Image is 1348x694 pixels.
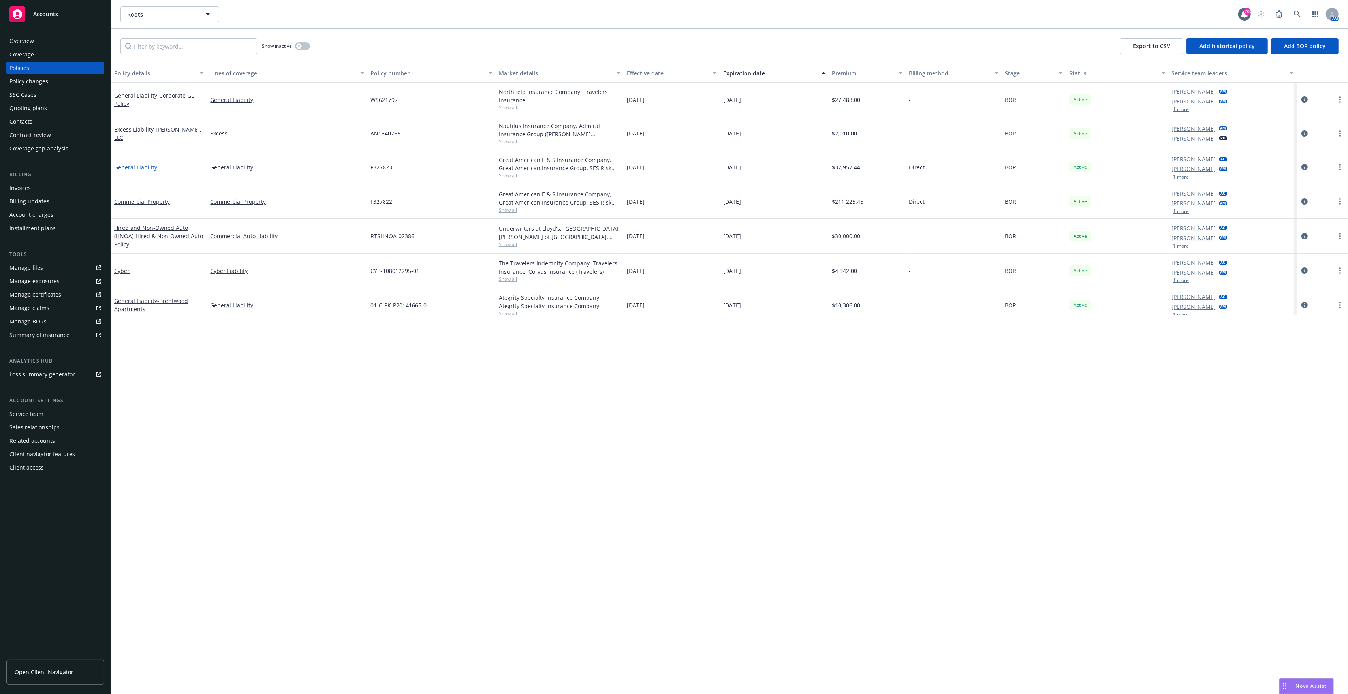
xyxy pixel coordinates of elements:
[15,668,73,676] span: Open Client Navigator
[6,448,104,461] a: Client navigator features
[627,69,708,77] div: Effective date
[9,195,49,208] div: Billing updates
[499,190,621,207] div: Great American E & S Insurance Company, Great American Insurance Group, SES Risk Solutions
[6,171,104,179] div: Billing
[114,92,194,107] a: General Liability
[627,96,645,104] span: [DATE]
[1280,679,1290,694] div: Drag to move
[9,35,34,47] div: Overview
[114,297,188,313] a: General Liability
[1172,234,1216,242] a: [PERSON_NAME]
[909,301,911,309] span: -
[1308,6,1324,22] a: Switch app
[1172,258,1216,267] a: [PERSON_NAME]
[832,69,894,77] div: Premium
[120,38,257,54] input: Filter by keyword...
[1271,6,1287,22] a: Report a Bug
[1253,6,1269,22] a: Start snowing
[499,156,621,172] div: Great American E & S Insurance Company, Great American Insurance Group, SES Risk Solutions
[370,267,419,275] span: CYB-108012295-01
[1296,683,1327,689] span: Nova Assist
[6,275,104,288] span: Manage exposures
[1005,129,1017,137] span: BOR
[1172,303,1216,311] a: [PERSON_NAME]
[627,163,645,171] span: [DATE]
[210,163,364,171] a: General Liability
[6,288,104,301] a: Manage certificates
[627,197,645,206] span: [DATE]
[6,250,104,258] div: Tools
[9,182,31,194] div: Invoices
[1173,209,1189,214] button: 1 more
[120,6,219,22] button: Roots
[1172,87,1216,96] a: [PERSON_NAME]
[1335,197,1345,206] a: more
[1279,678,1334,694] button: Nova Assist
[6,35,104,47] a: Overview
[1335,129,1345,138] a: more
[1300,231,1309,241] a: circleInformation
[1169,64,1297,83] button: Service team leaders
[6,115,104,128] a: Contacts
[499,207,621,213] span: Show all
[1172,124,1216,133] a: [PERSON_NAME]
[499,241,621,248] span: Show all
[6,88,104,101] a: SSC Cases
[723,301,741,309] span: [DATE]
[1172,189,1216,197] a: [PERSON_NAME]
[6,357,104,365] div: Analytics hub
[9,48,34,61] div: Coverage
[9,142,68,155] div: Coverage gap analysis
[1244,8,1251,15] div: 70
[723,232,741,240] span: [DATE]
[1072,198,1088,205] span: Active
[9,288,61,301] div: Manage certificates
[909,197,925,206] span: Direct
[210,267,364,275] a: Cyber Liability
[6,142,104,155] a: Coverage gap analysis
[367,64,496,83] button: Policy number
[9,62,29,74] div: Policies
[1172,199,1216,207] a: [PERSON_NAME]
[1005,96,1017,104] span: BOR
[6,315,104,328] a: Manage BORs
[6,182,104,194] a: Invoices
[9,88,36,101] div: SSC Cases
[207,64,367,83] button: Lines of coverage
[627,232,645,240] span: [DATE]
[499,138,621,145] span: Show all
[1172,69,1285,77] div: Service team leaders
[1172,97,1216,105] a: [PERSON_NAME]
[1300,95,1309,104] a: circleInformation
[111,64,207,83] button: Policy details
[6,75,104,88] a: Policy changes
[1335,300,1345,310] a: more
[210,129,364,137] a: Excess
[1284,42,1325,50] span: Add BOR policy
[114,224,203,248] a: Hired and Non-Owned Auto (HNOA)
[499,104,621,111] span: Show all
[499,122,621,138] div: Nautilus Insurance Company, Admiral Insurance Group ([PERSON_NAME] Corporation), [GEOGRAPHIC_DATA]
[1069,69,1157,77] div: Status
[6,209,104,221] a: Account charges
[496,64,624,83] button: Market details
[9,408,43,420] div: Service team
[1072,164,1088,171] span: Active
[1005,232,1017,240] span: BOR
[1172,293,1216,301] a: [PERSON_NAME]
[1173,175,1189,179] button: 1 more
[9,115,32,128] div: Contacts
[499,310,621,317] span: Show all
[1300,129,1309,138] a: circleInformation
[6,102,104,115] a: Quoting plans
[1005,163,1017,171] span: BOR
[723,69,817,77] div: Expiration date
[627,267,645,275] span: [DATE]
[1300,197,1309,206] a: circleInformation
[6,129,104,141] a: Contract review
[370,197,392,206] span: F327822
[9,261,43,274] div: Manage files
[9,329,70,341] div: Summary of insurance
[909,96,911,104] span: -
[1005,301,1017,309] span: BOR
